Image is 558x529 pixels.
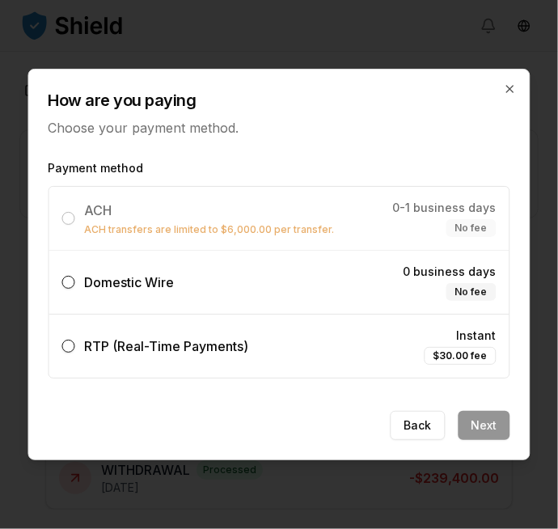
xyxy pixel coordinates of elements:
div: $30.00 fee [425,347,497,365]
span: ACH [85,202,112,218]
button: RTP (Real-Time Payments)Instant$30.00 fee [62,340,75,353]
button: ACHACH transfers are limited to $6,000.00 per transfer.0-1 business daysNo fee [62,212,75,225]
span: Domestic Wire [85,274,175,290]
p: Choose your payment method. [49,118,510,138]
button: Back [391,411,446,440]
div: No fee [446,219,497,237]
span: RTP (Real-Time Payments) [85,338,249,354]
h2: How are you paying [49,89,510,112]
button: Domestic Wire0 business daysNo fee [62,276,75,289]
span: 0-1 business days [393,200,497,216]
span: Instant [457,328,497,344]
div: No fee [446,283,497,301]
p: ACH transfers are limited to $6,000.00 per transfer. [85,223,335,236]
span: 0 business days [404,264,497,280]
label: Payment method [49,160,510,176]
